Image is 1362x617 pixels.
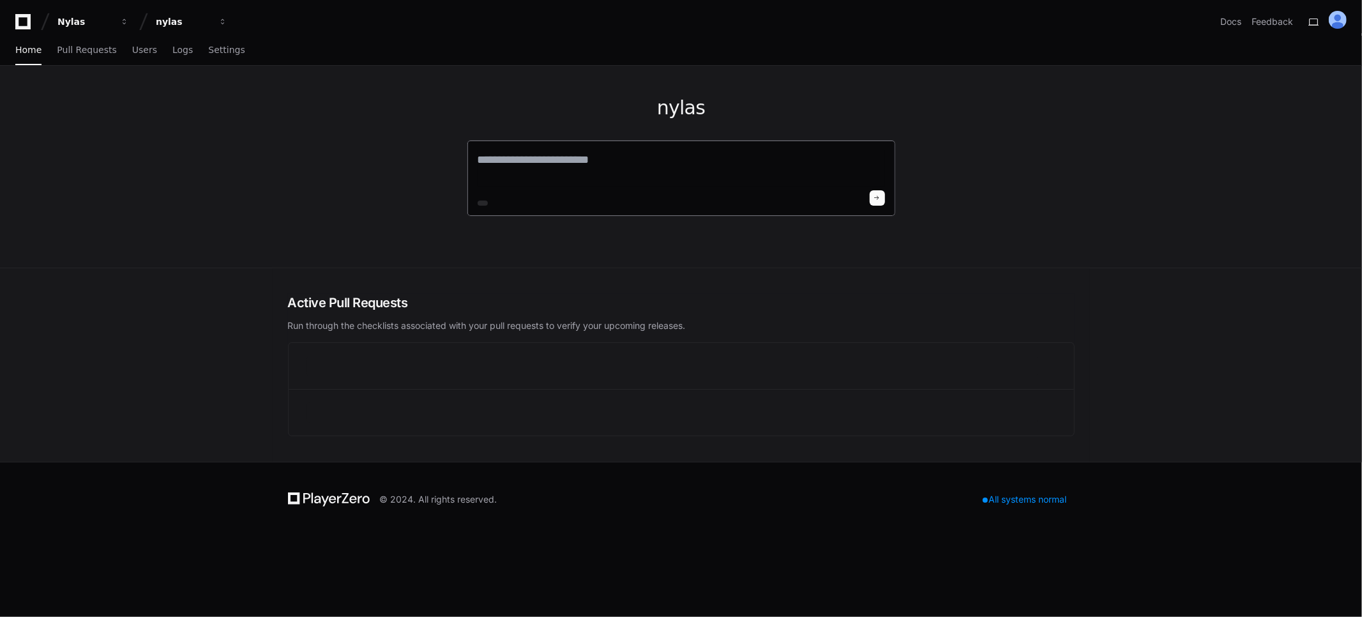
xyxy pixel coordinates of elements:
[15,46,42,54] span: Home
[172,46,193,54] span: Logs
[156,15,211,28] div: nylas
[288,319,1075,332] p: Run through the checklists associated with your pull requests to verify your upcoming releases.
[467,96,896,119] h1: nylas
[975,491,1075,508] div: All systems normal
[208,36,245,65] a: Settings
[288,294,1075,312] h2: Active Pull Requests
[380,493,497,506] div: © 2024. All rights reserved.
[132,46,157,54] span: Users
[1329,11,1347,29] img: ALV-UjUTLTKDo2-V5vjG4wR1buipwogKm1wWuvNrTAMaancOL2w8d8XiYMyzUPCyapUwVg1DhQ_h_MBM3ufQigANgFbfgRVfo...
[1220,15,1241,28] a: Docs
[57,36,116,65] a: Pull Requests
[208,46,245,54] span: Settings
[57,15,112,28] div: Nylas
[1252,15,1293,28] button: Feedback
[132,36,157,65] a: Users
[172,36,193,65] a: Logs
[151,10,232,33] button: nylas
[52,10,134,33] button: Nylas
[15,36,42,65] a: Home
[57,46,116,54] span: Pull Requests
